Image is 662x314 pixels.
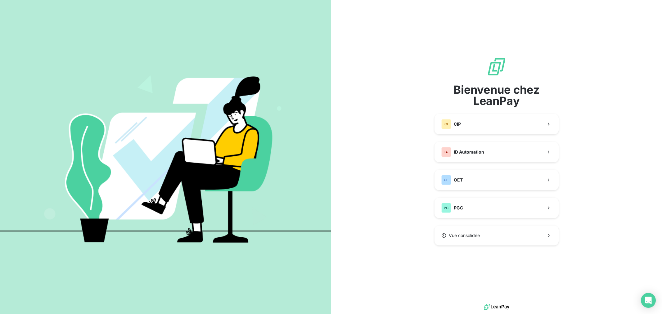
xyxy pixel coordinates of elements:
[435,114,559,134] button: CICIP
[441,175,451,185] div: OE
[454,177,463,183] span: OET
[641,293,656,308] div: Open Intercom Messenger
[454,149,484,155] span: ID Automation
[435,226,559,245] button: Vue consolidée
[484,302,509,312] img: logo
[441,203,451,213] div: PG
[435,198,559,218] button: PGPGC
[435,84,559,106] span: Bienvenue chez LeanPay
[435,142,559,162] button: IAID Automation
[454,205,463,211] span: PGC
[449,232,480,239] span: Vue consolidée
[487,57,507,77] img: logo sigle
[441,147,451,157] div: IA
[441,119,451,129] div: CI
[454,121,461,127] span: CIP
[435,170,559,190] button: OEOET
